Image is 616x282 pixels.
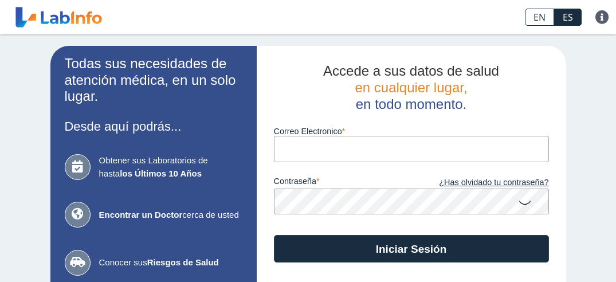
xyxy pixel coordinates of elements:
b: los Últimos 10 Años [120,169,202,178]
h3: Desde aquí podrás... [65,119,242,134]
a: ¿Has olvidado tu contraseña? [411,177,549,189]
button: Iniciar Sesión [274,235,549,263]
a: ES [554,9,582,26]
h2: Todas sus necesidades de atención médica, en un solo lugar. [65,56,242,105]
iframe: Help widget launcher [514,237,603,269]
b: Riesgos de Salud [147,257,219,267]
label: Correo Electronico [274,127,549,136]
span: cerca de usted [99,209,242,222]
span: en todo momento. [356,96,466,112]
span: Accede a sus datos de salud [323,63,499,79]
span: en cualquier lugar, [355,80,467,95]
span: Obtener sus Laboratorios de hasta [99,154,242,180]
label: contraseña [274,177,411,189]
span: Conocer sus [99,256,242,269]
a: EN [525,9,554,26]
b: Encontrar un Doctor [99,210,183,220]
